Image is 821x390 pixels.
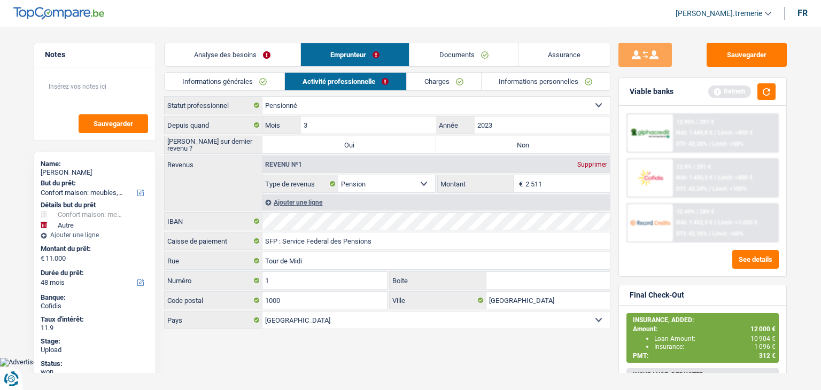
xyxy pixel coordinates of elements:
label: Revenus [165,156,262,168]
div: [PERSON_NAME] [41,168,149,177]
div: Final Check-Out [630,291,684,300]
div: Name: [41,160,149,168]
span: Limit: <50% [712,141,743,147]
span: / [709,141,711,147]
span: € [41,254,44,263]
label: Caisse de paiement [165,232,262,249]
div: Revenu nº1 [262,161,305,168]
div: fr [797,8,808,18]
div: Banque: [41,293,149,302]
span: DTI: 42.24% [676,185,707,192]
span: / [709,230,711,237]
div: PMT: [633,352,776,360]
input: AAAA [475,116,610,134]
div: Amount: [633,325,776,333]
div: Stage: [41,337,149,346]
span: 12 000 € [750,325,776,333]
div: Insurance: [654,343,776,350]
div: INSURANCE, ADDED: [633,316,776,324]
label: IBAN [165,213,262,230]
label: Montant du prêt: [41,245,147,253]
label: Montant [438,175,514,192]
span: Limit: >850 € [718,129,753,136]
div: Loan Amount: [654,335,776,342]
label: Ville [390,292,487,309]
label: Statut professionnel [165,97,262,114]
span: € [514,175,525,192]
label: Non [436,136,610,153]
div: 12.49% | 289 € [676,208,714,215]
a: Informations personnelles [482,73,610,90]
img: Record Credits [630,213,670,232]
div: 11.9 [41,324,149,332]
div: Refresh [708,85,751,97]
a: [PERSON_NAME].tremerie [667,5,771,22]
button: Sauvegarder [707,43,787,67]
div: Status: [41,360,149,368]
span: / [714,174,716,181]
label: Code postal [165,292,262,309]
h5: Notes [45,50,145,59]
span: Limit: >800 € [718,174,753,181]
div: Supprimer [575,161,610,168]
div: Cofidis [41,302,149,310]
label: Numéro [165,272,262,289]
a: Documents [409,43,518,66]
span: 312 € [759,352,776,360]
div: won [41,368,149,376]
span: 1 096 € [754,343,776,350]
span: / [709,185,711,192]
label: Durée du prêt: [41,269,147,277]
a: Activité professionnelle [285,73,406,90]
span: DTI: 42.16% [676,230,707,237]
label: Depuis quand [165,116,262,134]
div: Upload [41,346,149,354]
img: AlphaCredit [630,127,670,139]
label: But du prêt: [41,179,147,188]
span: Limit: >1.033 € [718,219,757,226]
img: Cofidis [630,168,670,188]
label: Oui [262,136,436,153]
span: / [714,219,716,226]
span: Sauvegarder [94,120,133,127]
a: Informations générales [165,73,284,90]
label: Boite [390,272,487,289]
button: See details [732,250,779,269]
label: [PERSON_NAME] sur dernier revenu ? [165,136,262,153]
span: NAI: 1 449,8 € [676,129,712,136]
a: Assurance [518,43,610,66]
div: Ajouter une ligne [262,194,610,210]
img: TopCompare Logo [13,7,104,20]
label: Rue [165,252,262,269]
span: 10 904 € [750,335,776,342]
label: Pays [165,311,262,329]
span: NAI: 1 450,3 € [676,174,712,181]
span: NAI: 1 452,3 € [676,219,712,226]
span: Limit: <100% [712,185,747,192]
a: Charges [407,73,481,90]
div: INSURANCE, DEDUCTED: [633,371,776,379]
button: Sauvegarder [79,114,148,133]
div: Viable banks [630,87,673,96]
span: [PERSON_NAME].tremerie [676,9,762,18]
div: Détails but du prêt [41,201,149,209]
div: 12.99% | 291 € [676,119,714,126]
a: Emprunteur [301,43,409,66]
label: Mois [262,116,300,134]
label: Type de revenus [262,175,338,192]
div: 12.9% | 291 € [676,163,711,170]
div: Ajouter une ligne [41,231,149,239]
label: Année [436,116,474,134]
span: DTI: 42.26% [676,141,707,147]
a: Analyse des besoins [165,43,300,66]
span: Limit: <60% [712,230,743,237]
div: Taux d'intérêt: [41,315,149,324]
input: MM [301,116,436,134]
span: / [714,129,716,136]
